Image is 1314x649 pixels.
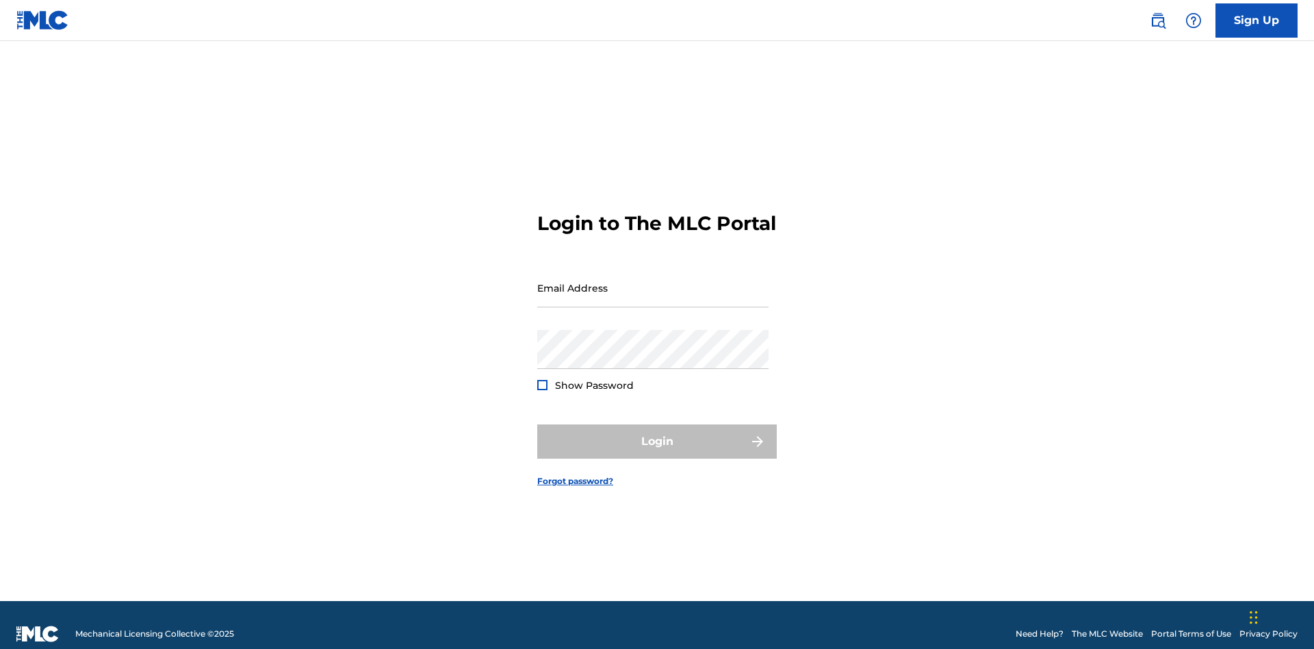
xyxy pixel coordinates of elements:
[1250,597,1258,638] div: Drag
[537,212,776,236] h3: Login to The MLC Portal
[1016,628,1064,640] a: Need Help?
[16,10,69,30] img: MLC Logo
[1151,628,1231,640] a: Portal Terms of Use
[537,475,613,487] a: Forgot password?
[555,379,634,392] span: Show Password
[1180,7,1207,34] div: Help
[1239,628,1298,640] a: Privacy Policy
[1150,12,1166,29] img: search
[16,626,59,642] img: logo
[1144,7,1172,34] a: Public Search
[75,628,234,640] span: Mechanical Licensing Collective © 2025
[1246,583,1314,649] iframe: Chat Widget
[1072,628,1143,640] a: The MLC Website
[1215,3,1298,38] a: Sign Up
[1185,12,1202,29] img: help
